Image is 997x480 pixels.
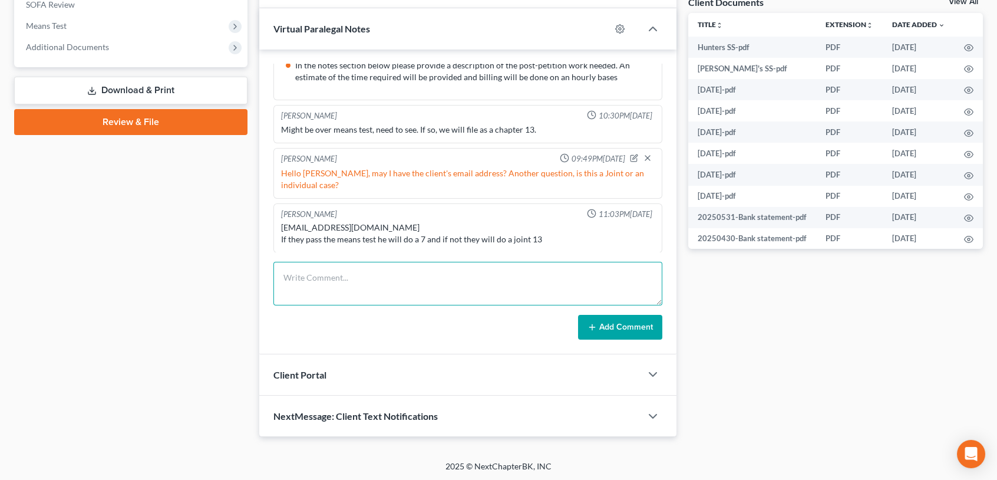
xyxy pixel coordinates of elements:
[816,37,883,58] td: PDF
[281,124,655,136] div: Might be over means test, need to see. If so, we will file as a chapter 13.
[883,37,955,58] td: [DATE]
[281,167,655,191] div: Hello [PERSON_NAME], may I have the client's email address? Another question, is this a Joint or ...
[688,186,816,207] td: [DATE]-pdf
[883,186,955,207] td: [DATE]
[688,121,816,143] td: [DATE]-pdf
[816,164,883,185] td: PDF
[281,209,337,220] div: [PERSON_NAME]
[688,207,816,228] td: 20250531-Bank statement-pdf
[14,109,247,135] a: Review & File
[816,143,883,164] td: PDF
[866,22,873,29] i: unfold_more
[816,100,883,121] td: PDF
[295,60,655,83] div: In the notes section below please provide a description of the post-petition work needed. An esti...
[957,440,985,468] div: Open Intercom Messenger
[826,20,873,29] a: Extensionunfold_more
[892,20,945,29] a: Date Added expand_more
[698,20,723,29] a: Titleunfold_more
[938,22,945,29] i: expand_more
[688,100,816,121] td: [DATE]-pdf
[281,222,655,245] div: [EMAIL_ADDRESS][DOMAIN_NAME] If they pass the means test he will do a 7 and if not they will do a...
[883,79,955,100] td: [DATE]
[883,121,955,143] td: [DATE]
[816,207,883,228] td: PDF
[816,121,883,143] td: PDF
[883,58,955,79] td: [DATE]
[716,22,723,29] i: unfold_more
[599,209,652,220] span: 11:03PM[DATE]
[883,143,955,164] td: [DATE]
[883,207,955,228] td: [DATE]
[281,153,337,165] div: [PERSON_NAME]
[14,77,247,104] a: Download & Print
[688,143,816,164] td: [DATE]-pdf
[273,410,438,422] span: NextMessage: Client Text Notifications
[572,153,625,165] span: 09:49PM[DATE]
[688,37,816,58] td: Hunters SS-pdf
[816,58,883,79] td: PDF
[688,164,816,185] td: [DATE]-pdf
[688,58,816,79] td: [PERSON_NAME]'s SS-pdf
[273,369,326,380] span: Client Portal
[816,186,883,207] td: PDF
[688,228,816,249] td: 20250430-Bank statement-pdf
[281,110,337,121] div: [PERSON_NAME]
[883,100,955,121] td: [DATE]
[816,79,883,100] td: PDF
[883,228,955,249] td: [DATE]
[816,228,883,249] td: PDF
[599,110,652,121] span: 10:30PM[DATE]
[883,164,955,185] td: [DATE]
[273,23,370,34] span: Virtual Paralegal Notes
[26,42,109,52] span: Additional Documents
[578,315,662,340] button: Add Comment
[26,21,67,31] span: Means Test
[688,79,816,100] td: [DATE]-pdf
